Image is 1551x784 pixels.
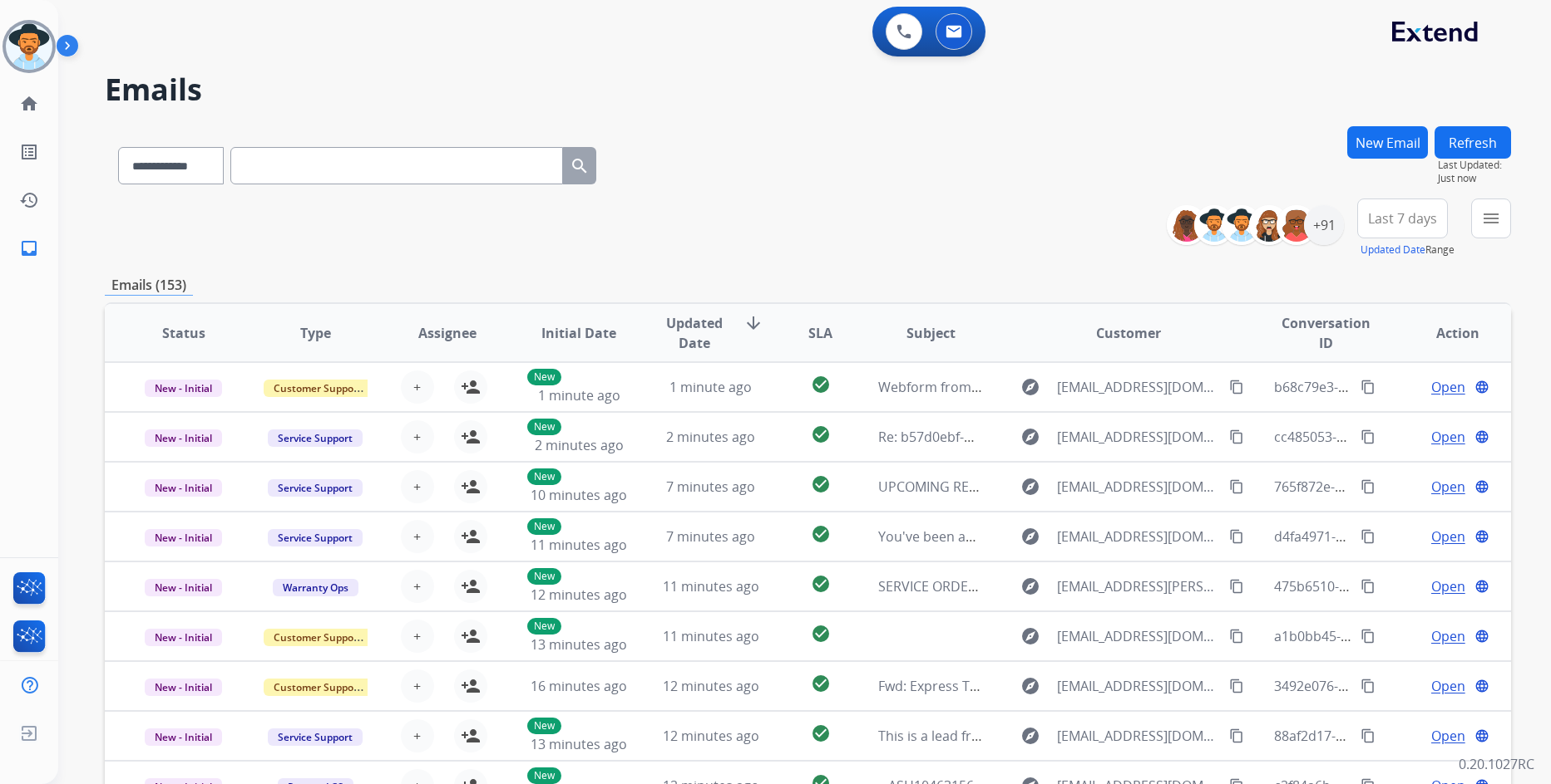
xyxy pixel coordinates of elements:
span: Open [1431,626,1465,646]
mat-icon: language [1474,579,1489,594]
mat-icon: content_copy [1361,529,1376,544]
mat-icon: language [1474,429,1489,444]
span: Open [1431,527,1465,546]
span: [EMAIL_ADDRESS][DOMAIN_NAME] [1057,377,1220,397]
mat-icon: explore [1020,726,1040,746]
span: Customer [1096,323,1161,343]
span: 475b6510-f73f-4138-9cb7-c9cd8181e380 [1274,577,1524,595]
span: Updated Date [659,313,730,353]
span: 11 minutes ago [531,536,627,554]
mat-icon: content_copy [1229,380,1244,394]
button: + [401,470,434,503]
span: 10 minutes ago [531,486,627,504]
span: + [413,477,421,497]
span: This is a lead from the Extend National Account page. [878,727,1212,745]
mat-icon: content_copy [1361,479,1376,494]
span: Service Support [268,479,363,497]
span: Customer Support [264,679,372,696]
mat-icon: check_circle [811,424,831,444]
span: Open [1431,726,1465,746]
span: Subject [906,323,956,343]
span: [EMAIL_ADDRESS][DOMAIN_NAME] [1057,477,1220,497]
span: UPCOMING REPAIR: Extend Customer [878,478,1113,496]
span: 1 minute ago [669,378,752,396]
span: + [413,427,421,447]
mat-icon: check_circle [811,474,831,494]
span: + [413,726,421,746]
button: New Email [1347,126,1428,159]
button: + [401,719,434,752]
span: 1 minute ago [538,386,620,404]
mat-icon: explore [1020,676,1040,696]
button: + [401,370,434,404]
span: SERVICE ORDER 1298408933 - [PERSON_NAME] [878,577,1168,595]
span: Just now [1438,172,1511,185]
mat-icon: person_add [461,527,481,546]
span: Last Updated: [1438,159,1511,172]
span: New - Initial [145,679,222,696]
span: New - Initial [145,579,222,596]
span: 12 minutes ago [663,727,759,745]
mat-icon: content_copy [1229,679,1244,693]
button: Refresh [1435,126,1511,159]
span: 2 minutes ago [666,428,755,446]
span: New - Initial [145,429,222,447]
span: Customer Support [264,380,372,397]
span: New - Initial [145,529,222,546]
mat-icon: check_circle [811,574,831,594]
mat-icon: content_copy [1229,429,1244,444]
mat-icon: check_circle [811,624,831,644]
mat-icon: home [19,94,39,114]
span: Assignee [418,323,477,343]
span: Initial Date [541,323,616,343]
p: New [527,718,561,734]
span: 765f872e-0f6e-4e97-8569-702d1e4d60cd [1274,478,1525,496]
mat-icon: content_copy [1361,380,1376,394]
mat-icon: content_copy [1361,679,1376,693]
mat-icon: arrow_downward [743,313,763,333]
p: New [527,419,561,435]
mat-icon: language [1474,679,1489,693]
mat-icon: person_add [461,726,481,746]
mat-icon: content_copy [1361,579,1376,594]
p: 0.20.1027RC [1459,754,1534,774]
mat-icon: content_copy [1229,479,1244,494]
mat-icon: person_add [461,626,481,646]
mat-icon: explore [1020,377,1040,397]
mat-icon: content_copy [1229,579,1244,594]
span: [EMAIL_ADDRESS][DOMAIN_NAME] [1057,427,1220,447]
button: + [401,620,434,653]
button: + [401,520,434,553]
span: Last 7 days [1368,215,1437,222]
span: [EMAIL_ADDRESS][DOMAIN_NAME] [1057,676,1220,696]
button: + [401,420,434,453]
span: Warranty Ops [273,579,358,596]
mat-icon: content_copy [1361,629,1376,644]
mat-icon: content_copy [1361,429,1376,444]
mat-icon: content_copy [1229,728,1244,743]
mat-icon: person_add [461,377,481,397]
span: + [413,576,421,596]
span: d4fa4971-7b12-470f-9f34-b9ed701b3975 [1274,527,1524,546]
p: New [527,468,561,485]
span: Open [1431,477,1465,497]
p: Emails (153) [105,275,193,296]
mat-icon: explore [1020,527,1040,546]
mat-icon: check_circle [811,524,831,544]
mat-icon: explore [1020,626,1040,646]
button: + [401,570,434,603]
mat-icon: list_alt [19,142,39,162]
mat-icon: content_copy [1229,529,1244,544]
mat-icon: check_circle [811,723,831,743]
mat-icon: check_circle [811,674,831,693]
mat-icon: language [1474,479,1489,494]
span: Conversation ID [1274,313,1379,353]
mat-icon: history [19,190,39,210]
span: + [413,527,421,546]
mat-icon: explore [1020,427,1040,447]
span: Customer Support [264,629,372,646]
mat-icon: check_circle [811,375,831,394]
img: avatar [6,23,52,70]
mat-icon: content_copy [1229,629,1244,644]
span: Type [300,323,331,343]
